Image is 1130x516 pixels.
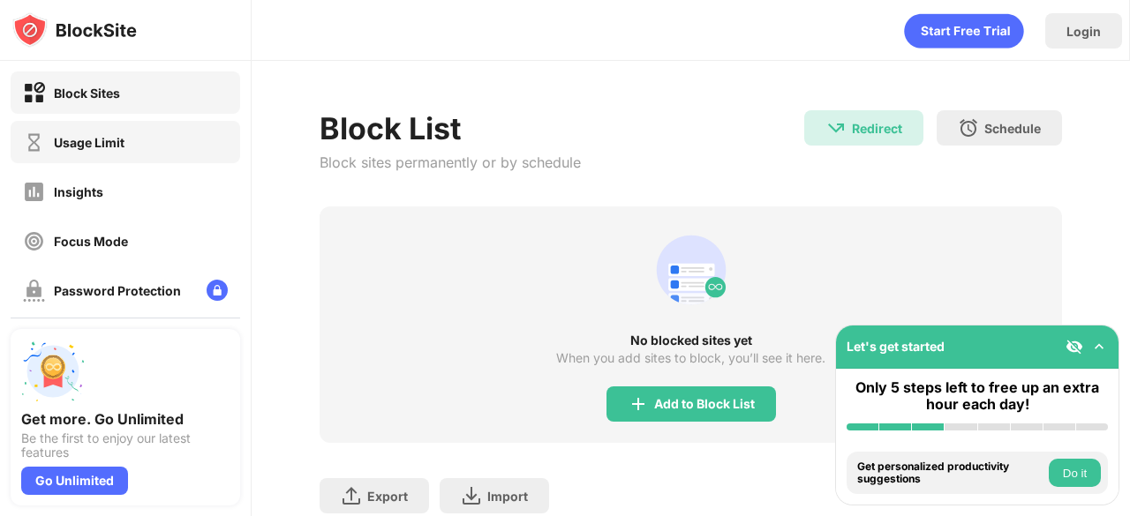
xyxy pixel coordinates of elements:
div: animation [649,228,734,312]
div: animation [904,13,1024,49]
div: Only 5 steps left to free up an extra hour each day! [847,379,1108,413]
img: push-unlimited.svg [21,340,85,403]
img: logo-blocksite.svg [12,12,137,48]
div: When you add sites to block, you’ll see it here. [556,351,825,365]
div: Let's get started [847,339,945,354]
div: Password Protection [54,283,181,298]
img: lock-menu.svg [207,280,228,301]
div: Get more. Go Unlimited [21,410,230,428]
img: password-protection-off.svg [23,280,45,302]
button: Do it [1049,459,1101,487]
div: Add to Block List [654,397,755,411]
div: Go Unlimited [21,467,128,495]
img: focus-off.svg [23,230,45,252]
img: omni-setup-toggle.svg [1090,338,1108,355]
div: Focus Mode [54,234,128,249]
img: eye-not-visible.svg [1066,338,1083,355]
div: Insights [54,184,103,199]
div: Redirect [852,121,902,136]
div: Login [1066,24,1101,39]
img: block-on.svg [23,82,45,104]
div: Usage Limit [54,135,124,150]
div: Block sites permanently or by schedule [320,153,581,171]
div: No blocked sites yet [320,333,1062,348]
div: Schedule [984,121,1041,136]
div: Get personalized productivity suggestions [857,460,1044,486]
div: Block List [320,110,581,146]
div: Block Sites [54,86,120,101]
div: Import [487,489,528,504]
div: Export [367,489,408,504]
img: time-usage-off.svg [23,131,45,153]
img: insights-off.svg [23,181,45,203]
div: Be the first to enjoy our latest features [21,431,230,460]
